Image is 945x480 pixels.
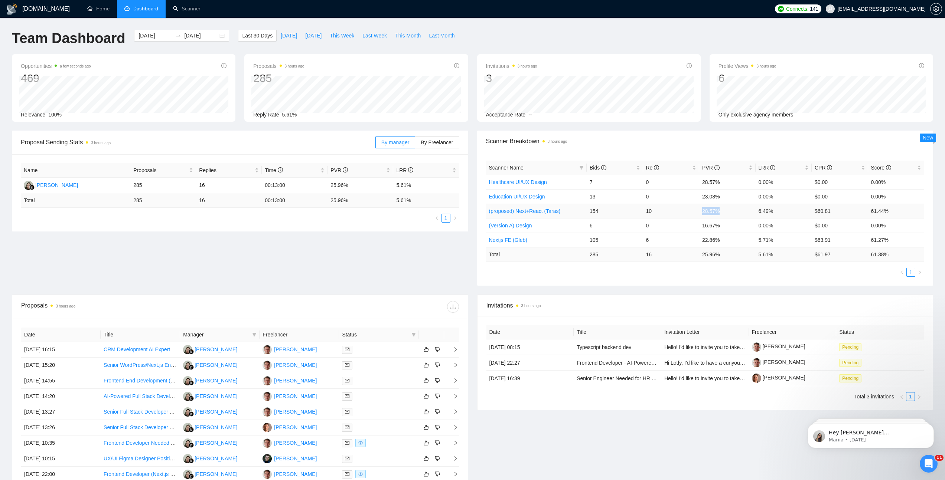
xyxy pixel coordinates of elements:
[930,6,942,12] a: setting
[486,112,526,118] span: Acceptance Rate
[189,474,194,479] img: gigradar-bm.png
[433,438,442,447] button: dislike
[32,29,128,35] p: Message from Mariia, sent 1w ago
[396,167,413,173] span: LRR
[756,233,812,247] td: 5.71%
[345,425,349,430] span: mail
[345,410,349,414] span: mail
[643,204,700,218] td: 10
[643,218,700,233] td: 0
[424,378,429,384] span: like
[812,189,868,204] td: $0.00
[189,349,194,354] img: gigradar-bm.png
[274,408,317,416] div: [PERSON_NAME]
[433,454,442,463] button: dislike
[195,439,237,447] div: [PERSON_NAME]
[6,3,18,15] img: logo
[577,360,796,366] a: Frontend Developer - AI-Powered Building Design Platform (React, Three.js, and AI Integration)
[578,162,585,173] span: filter
[35,181,78,189] div: [PERSON_NAME]
[60,64,91,68] time: a few seconds ago
[718,112,794,118] span: Only exclusive agency members
[183,455,237,461] a: R[PERSON_NAME]
[263,440,317,446] a: TZ[PERSON_NAME]
[839,343,861,351] span: Pending
[489,179,547,185] a: Healthcare UI/UX Design
[489,208,561,214] a: (proposed) Next+React (Taras)
[868,204,925,218] td: 61.44%
[262,193,328,208] td: 00:13:00
[104,378,186,384] a: Frontend End Development (React)
[253,71,304,85] div: 285
[907,268,915,276] a: 1
[435,378,440,384] span: dislike
[130,178,196,193] td: 285
[528,112,532,118] span: --
[189,427,194,432] img: gigradar-bm.png
[253,112,279,118] span: Reply Rate
[183,393,237,399] a: R[PERSON_NAME]
[447,301,459,313] button: download
[454,63,459,68] span: info-circle
[931,6,942,12] span: setting
[886,165,891,170] span: info-circle
[424,393,429,399] span: like
[486,137,925,146] span: Scanner Breakdown
[422,392,431,401] button: like
[450,214,459,223] button: right
[263,424,317,430] a: GS[PERSON_NAME]
[87,6,110,12] a: homeHome
[24,182,78,188] a: R[PERSON_NAME]
[242,32,273,40] span: Last 30 Days
[328,193,393,208] td: 25.96 %
[358,30,391,42] button: Last Week
[756,64,776,68] time: 3 hours ago
[274,377,317,385] div: [PERSON_NAME]
[756,204,812,218] td: 6.49%
[21,71,91,85] div: 469
[815,165,832,171] span: CPR
[424,409,429,415] span: like
[330,32,354,40] span: This Week
[643,233,700,247] td: 6
[435,393,440,399] span: dislike
[393,193,459,208] td: 5.61 %
[17,22,29,34] img: Profile image for Mariia
[195,454,237,463] div: [PERSON_NAME]
[868,175,925,189] td: 0.00%
[435,471,440,477] span: dislike
[486,71,537,85] div: 3
[362,32,387,40] span: Last Week
[345,472,349,476] span: mail
[21,62,91,70] span: Opportunities
[196,178,262,193] td: 16
[699,218,756,233] td: 16.67%
[433,361,442,369] button: dislike
[435,456,440,461] span: dislike
[345,347,349,352] span: mail
[263,408,317,414] a: TZ[PERSON_NAME]
[196,193,262,208] td: 16
[646,165,659,171] span: Re
[718,62,776,70] span: Profile Views
[189,443,194,448] img: gigradar-bm.png
[699,233,756,247] td: 22.86%
[252,332,257,337] span: filter
[104,393,229,399] a: AI-Powered Full Stack Developer (React & Express.js)
[328,178,393,193] td: 25.96%
[263,438,272,448] img: TZ
[104,424,244,430] a: Senior Full Stack Developer with Next.js and React Expertise
[195,408,237,416] div: [PERSON_NAME]
[687,63,692,68] span: info-circle
[486,247,587,262] td: Total
[702,165,720,171] span: PVR
[810,5,818,13] span: 141
[189,458,194,463] img: gigradar-bm.png
[839,344,864,350] a: Pending
[104,456,237,461] a: UX/UI Figma Designer Position With Australian Company!
[422,438,431,447] button: like
[263,377,317,383] a: TZ[PERSON_NAME]
[548,139,567,144] time: 3 hours ago
[263,423,272,432] img: GS
[345,456,349,461] span: mail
